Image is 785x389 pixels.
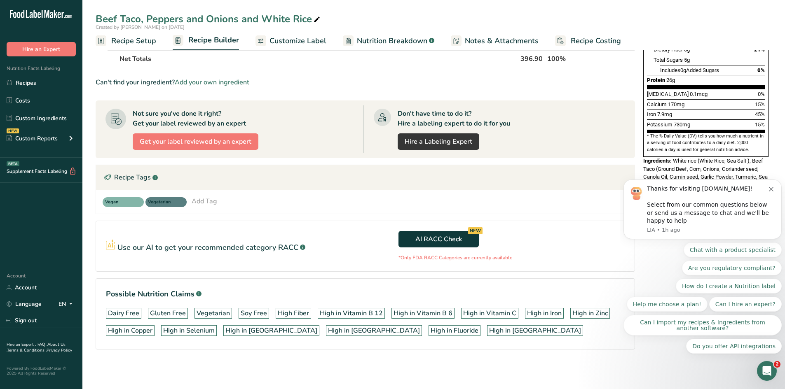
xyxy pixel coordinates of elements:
[398,231,479,247] button: AI RACC Check NEW
[398,133,479,150] a: Hire a Labeling Expert
[774,361,780,368] span: 2
[519,50,546,67] th: 396.90
[163,326,215,335] div: High in Selenium
[96,32,156,50] a: Recipe Setup
[7,42,76,56] button: Hire an Expert
[133,109,246,128] div: Not sure you've done it right? Get your label reviewed by an expert
[117,242,298,253] p: Use our AI to get your recommended category RACC
[148,199,177,206] span: Vegeterian
[105,199,134,206] span: Vegan
[96,77,635,87] div: Can't find your ingredient?
[188,35,239,46] span: Recipe Builder
[468,227,483,234] div: NEW
[320,308,383,318] div: High in Vitamin B 12
[431,326,478,335] div: High in Fluoride
[278,308,309,318] div: High Fiber
[111,35,156,47] span: Recipe Setup
[451,32,539,50] a: Notes & Attachments
[328,326,420,335] div: High in [GEOGRAPHIC_DATA]
[394,308,452,318] div: High in Vitamin B 6
[463,308,516,318] div: High in Vitamin C
[527,308,562,318] div: High in Iron
[106,289,625,300] h1: Possible Nutrition Claims
[465,35,539,47] span: Notes & Attachments
[150,308,186,318] div: Gluten Free
[7,134,58,143] div: Custom Reports
[343,32,434,50] a: Nutrition Breakdown
[47,347,72,353] a: Privacy Policy
[7,342,36,347] a: Hire an Expert .
[7,366,76,376] div: Powered By FoodLabelMaker © 2025 All Rights Reserved
[59,299,76,309] div: EN
[197,308,230,318] div: Vegetarian
[398,109,510,128] div: Don't have time to do it? Hire a labeling expert to do it for you
[96,12,322,26] div: Beef Taco, Peppers and Onions and White Rice
[572,308,608,318] div: High in Zinc
[571,35,621,47] span: Recipe Costing
[175,77,249,87] span: Add your own ingredient
[555,32,621,50] a: Recipe Costing
[757,361,777,381] iframe: Intercom live chat
[546,50,598,67] th: 100%
[173,31,239,51] a: Recipe Builder
[7,342,66,353] a: About Us .
[7,161,19,166] div: BETA
[108,308,139,318] div: Dairy Free
[415,234,462,244] span: AI RACC Check
[7,297,42,311] a: Language
[255,32,326,50] a: Customize Label
[489,326,581,335] div: High in [GEOGRAPHIC_DATA]
[96,24,185,30] span: Created by [PERSON_NAME] on [DATE]
[7,347,47,353] a: Terms & Conditions .
[620,56,785,367] iframe: To enrich screen reader interactions, please activate Accessibility in Grammarly extension settings
[140,137,251,147] span: Get your label reviewed by an expert
[225,326,317,335] div: High in [GEOGRAPHIC_DATA]
[118,50,519,67] th: Net Totals
[133,133,258,150] button: Get your label reviewed by an expert
[357,35,427,47] span: Nutrition Breakdown
[96,165,635,190] div: Recipe Tags
[241,308,267,318] div: Soy Free
[108,326,152,335] div: High in Copper
[192,196,217,206] div: Add Tag
[37,342,47,347] a: FAQ .
[398,254,625,261] p: *Only FDA RACC Categories are currently available
[7,128,19,133] div: NEW
[269,35,326,47] span: Customize Label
